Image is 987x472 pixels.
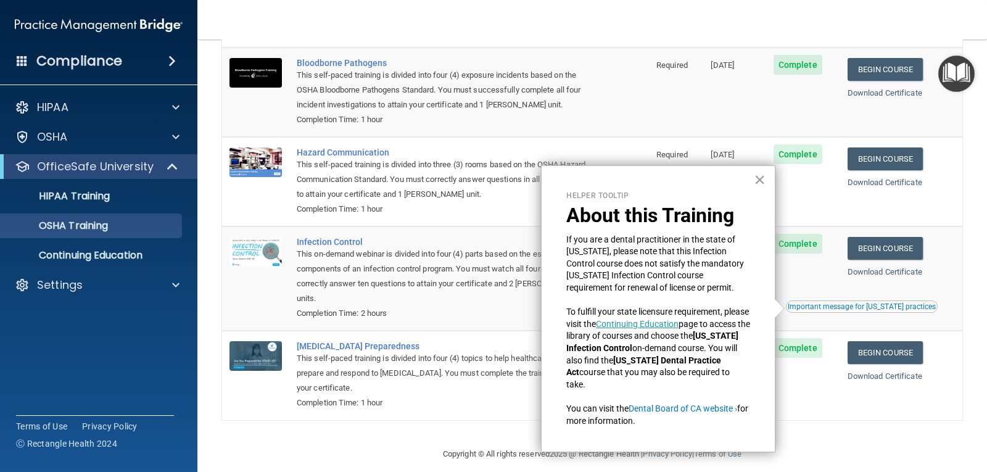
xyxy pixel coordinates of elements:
a: Terms of Use [16,420,67,433]
button: Read this if you are a dental practitioner in the state of CA [786,300,938,313]
span: for more information. [566,404,750,426]
span: Complete [774,234,822,254]
img: PMB logo [15,13,183,38]
a: Download Certificate [848,371,922,381]
span: [DATE] [711,150,734,159]
div: Hazard Communication [297,147,587,157]
div: Infection Control [297,237,587,247]
a: Begin Course [848,341,923,364]
p: HIPAA Training [8,190,110,202]
div: This self-paced training is divided into four (4) exposure incidents based on the OSHA Bloodborne... [297,68,587,112]
div: [MEDICAL_DATA] Preparedness [297,341,587,351]
p: About this Training [566,204,750,227]
div: Completion Time: 1 hour [297,112,587,127]
a: Privacy Policy [82,420,138,433]
span: Required [656,60,688,70]
div: This on-demand webinar is divided into four (4) parts based on the essential components of an inf... [297,247,587,306]
a: Download Certificate [848,267,922,276]
span: Required [656,150,688,159]
a: Privacy Policy [643,449,692,458]
span: Complete [774,55,822,75]
span: Ⓒ Rectangle Health 2024 [16,437,117,450]
a: Continuing Education [596,319,679,329]
strong: [US_STATE] Dental Practice Act [566,355,723,378]
div: Completion Time: 1 hour [297,202,587,217]
p: Continuing Education [8,249,176,262]
a: Begin Course [848,147,923,170]
button: Open Resource Center [938,56,975,92]
iframe: Drift Widget Chat Controller [774,384,972,434]
span: course that you may also be required to take. [566,367,732,389]
div: This self-paced training is divided into three (3) rooms based on the OSHA Hazard Communication S... [297,157,587,202]
p: Helper Tooltip [566,191,750,201]
div: This self-paced training is divided into four (4) topics to help healthcare providers prepare and... [297,351,587,395]
span: Complete [774,144,822,164]
p: HIPAA [37,100,68,115]
a: Dental Board of CA website › [629,404,737,413]
a: Download Certificate [848,88,922,97]
a: Download Certificate [848,178,922,187]
a: Terms of Use [694,449,741,458]
span: To fulfill your state licensure requirement, please visit the [566,307,751,329]
div: Completion Time: 1 hour [297,395,587,410]
p: OfficeSafe University [37,159,154,174]
p: OSHA [37,130,68,144]
p: Settings [37,278,83,292]
span: on-demand course. You will also find the [566,343,739,365]
p: If you are a dental practitioner in the state of [US_STATE], please note that this Infection Cont... [566,234,750,294]
p: OSHA Training [8,220,108,232]
div: Important message for [US_STATE] practices [788,303,936,310]
button: Close [754,170,766,189]
div: Completion Time: 2 hours [297,306,587,321]
div: Bloodborne Pathogens [297,58,587,68]
a: Begin Course [848,58,923,81]
h4: Compliance [36,52,122,70]
span: Complete [774,338,822,358]
span: [DATE] [711,60,734,70]
a: Begin Course [848,237,923,260]
span: You can visit the [566,404,629,413]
